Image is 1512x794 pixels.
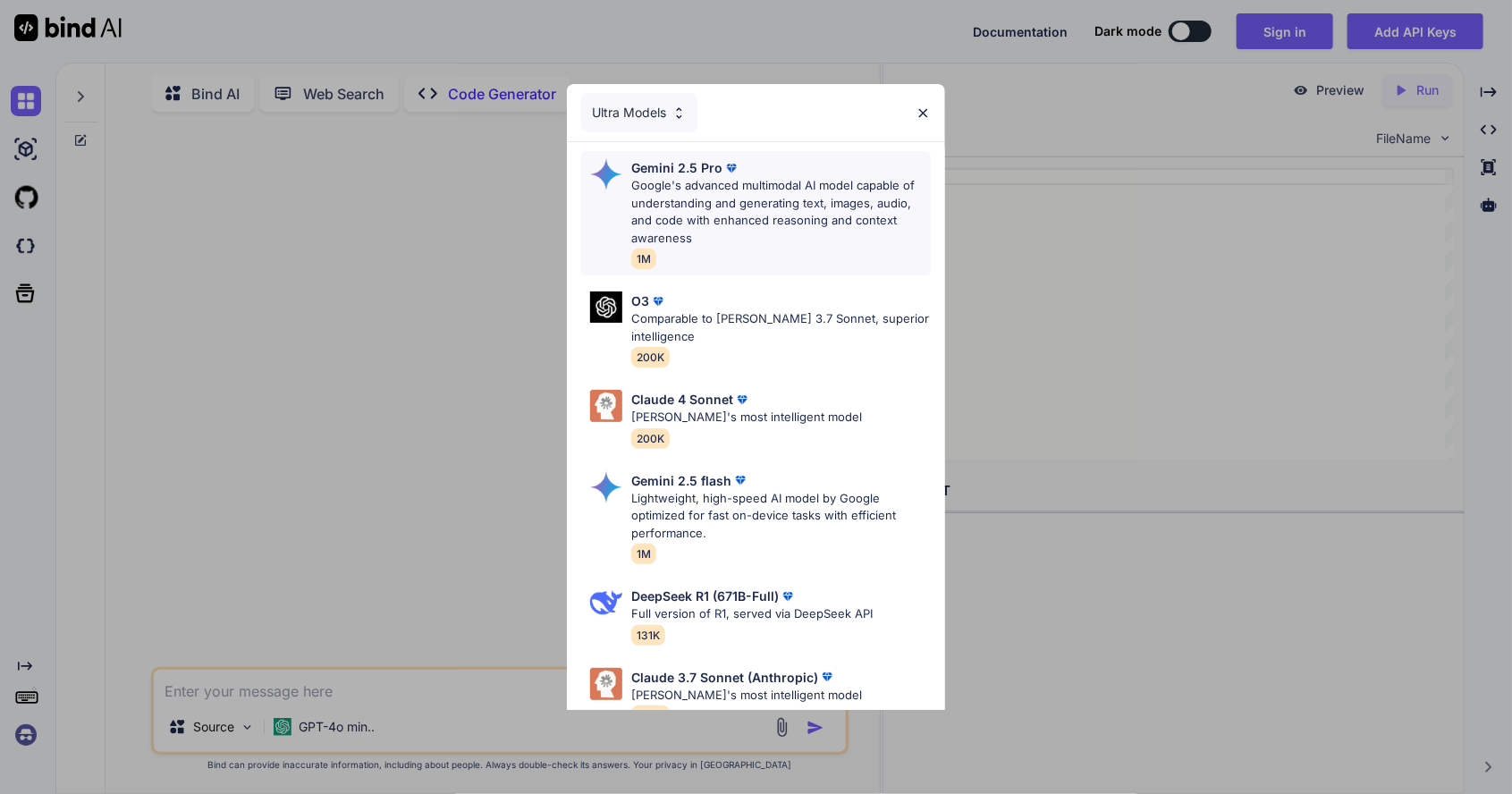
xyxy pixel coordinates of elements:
[581,93,697,132] div: Ultra Models
[818,668,836,686] img: premium
[631,705,670,726] span: 200K
[590,158,622,190] img: Pick Models
[631,409,862,427] p: [PERSON_NAME]'s most intelligent model
[590,471,622,503] img: Pick Models
[631,471,731,490] p: Gemini 2.5 flash
[916,106,931,121] img: close
[631,625,665,646] span: 131K
[649,292,667,310] img: premium
[631,668,818,687] p: Claude 3.7 Sonnet (Anthropic)
[733,391,751,409] img: premium
[631,605,873,623] p: Full version of R1, served via DeepSeek API
[631,158,722,177] p: Gemini 2.5 Pro
[590,390,622,422] img: Pick Models
[672,106,687,121] img: Pick Models
[631,490,931,543] p: Lightweight, high-speed AI model by Google optimized for fast on-device tasks with efficient perf...
[590,291,622,323] img: Pick Models
[590,668,622,700] img: Pick Models
[731,471,749,489] img: premium
[631,310,931,345] p: Comparable to [PERSON_NAME] 3.7 Sonnet, superior intelligence
[631,428,670,449] span: 200K
[631,544,656,564] span: 1M
[722,159,740,177] img: premium
[631,687,862,705] p: [PERSON_NAME]'s most intelligent model
[779,587,797,605] img: premium
[590,587,622,619] img: Pick Models
[631,177,931,247] p: Google's advanced multimodal AI model capable of understanding and generating text, images, audio...
[631,587,779,605] p: DeepSeek R1 (671B-Full)
[631,390,733,409] p: Claude 4 Sonnet
[631,347,670,367] span: 200K
[631,291,649,310] p: O3
[631,249,656,269] span: 1M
